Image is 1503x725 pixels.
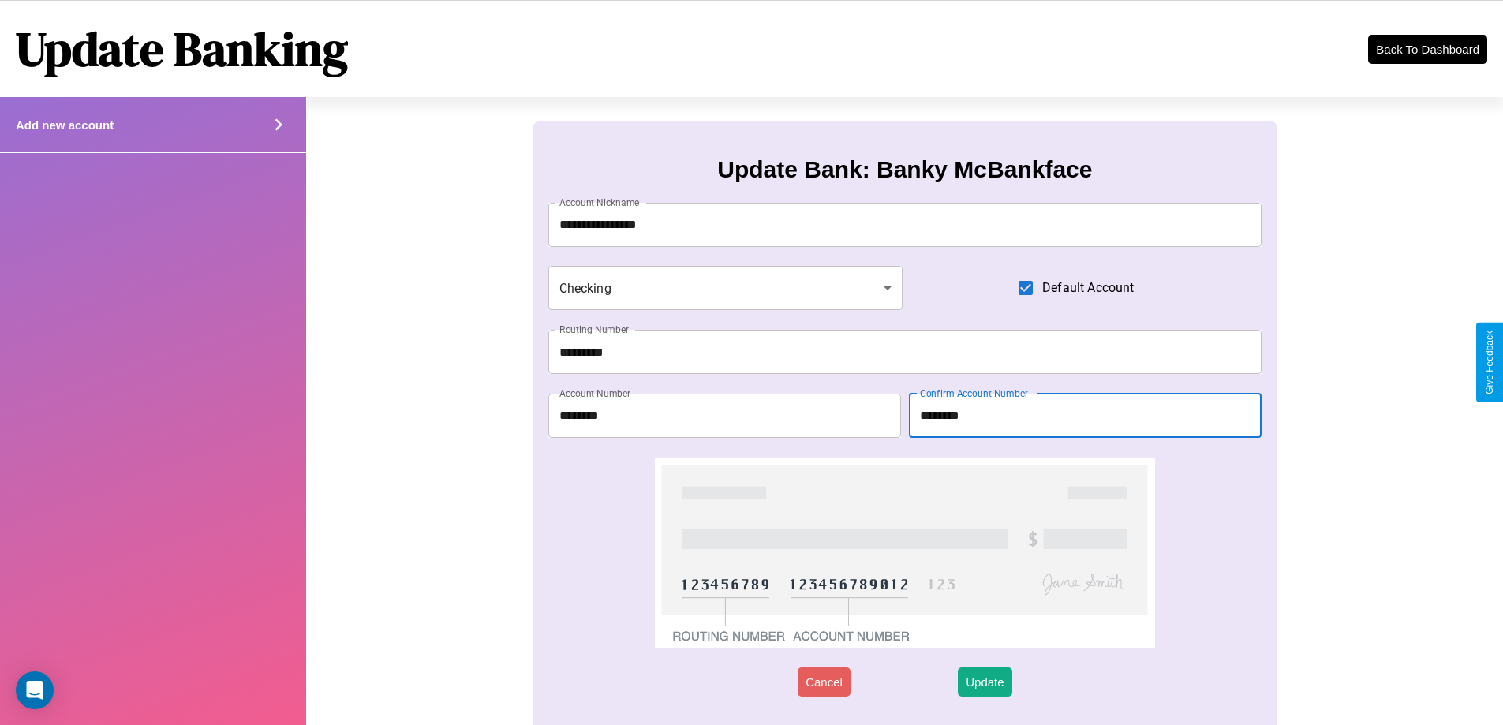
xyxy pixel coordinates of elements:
h4: Add new account [16,118,114,132]
h3: Update Bank: Banky McBankface [717,156,1092,183]
label: Account Number [559,387,630,400]
button: Cancel [798,667,851,697]
button: Back To Dashboard [1368,35,1487,64]
div: Give Feedback [1484,331,1495,394]
div: Checking [548,266,903,310]
div: Open Intercom Messenger [16,671,54,709]
img: check [655,458,1154,648]
label: Account Nickname [559,196,640,209]
span: Default Account [1042,278,1134,297]
button: Update [958,667,1011,697]
label: Routing Number [559,323,629,336]
label: Confirm Account Number [920,387,1028,400]
h1: Update Banking [16,17,348,81]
